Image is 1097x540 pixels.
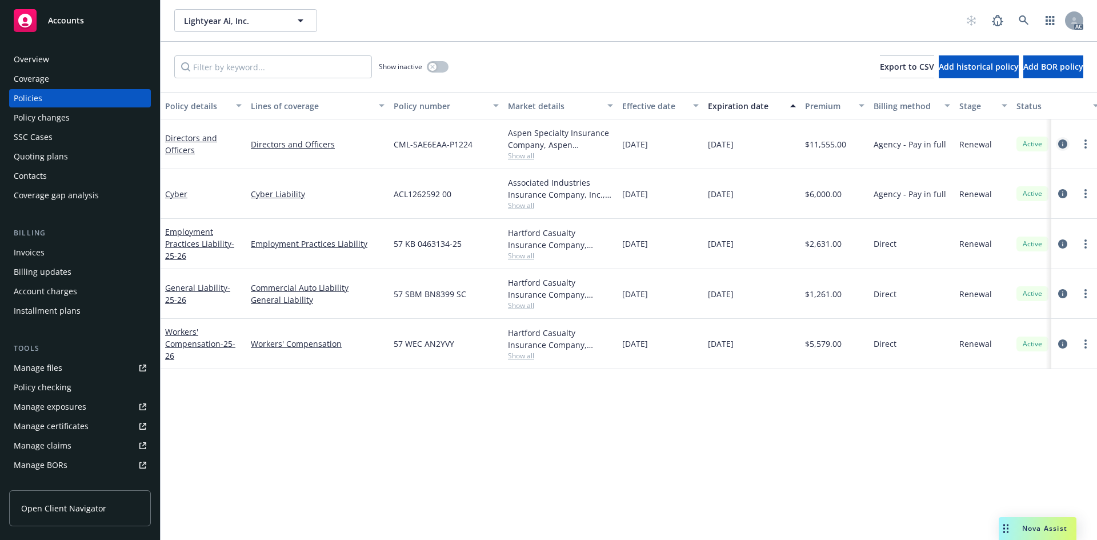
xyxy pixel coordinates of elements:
span: Agency - Pay in full [874,188,946,200]
span: Add BOR policy [1023,61,1083,72]
a: more [1079,337,1092,351]
div: Hartford Casualty Insurance Company, Hartford Insurance Group [508,227,613,251]
span: [DATE] [622,138,648,150]
div: Coverage gap analysis [14,186,99,205]
div: Lines of coverage [251,100,372,112]
span: Active [1021,189,1044,199]
div: Overview [14,50,49,69]
span: Renewal [959,288,992,300]
a: circleInformation [1056,237,1070,251]
span: [DATE] [708,288,734,300]
a: Coverage [9,70,151,88]
button: Policy number [389,92,503,119]
a: Employment Practices Liability [165,226,234,261]
span: Direct [874,338,896,350]
div: Invoices [14,243,45,262]
span: Agency - Pay in full [874,138,946,150]
div: Expiration date [708,100,783,112]
div: Policy details [165,100,229,112]
div: Billing [9,227,151,239]
a: Policy checking [9,378,151,397]
button: Nova Assist [999,517,1076,540]
span: Renewal [959,238,992,250]
button: Lightyear Ai, Inc. [174,9,317,32]
span: [DATE] [708,238,734,250]
div: Quoting plans [14,147,68,166]
div: Manage certificates [14,417,89,435]
span: $6,000.00 [805,188,842,200]
span: [DATE] [708,138,734,150]
button: Stage [955,92,1012,119]
div: Billing updates [14,263,71,281]
a: Manage files [9,359,151,377]
div: Policy changes [14,109,70,127]
a: General Liability [165,282,230,305]
a: circleInformation [1056,337,1070,351]
span: Export to CSV [880,61,934,72]
a: Cyber Liability [251,188,385,200]
span: Show all [508,151,613,161]
span: Open Client Navigator [21,502,106,514]
button: Lines of coverage [246,92,389,119]
a: more [1079,237,1092,251]
span: $1,261.00 [805,288,842,300]
div: Policies [14,89,42,107]
a: Search [1012,9,1035,32]
button: Premium [800,92,869,119]
div: Tools [9,343,151,354]
a: circleInformation [1056,137,1070,151]
a: Coverage gap analysis [9,186,151,205]
a: Contacts [9,167,151,185]
span: Accounts [48,16,84,25]
div: Market details [508,100,600,112]
a: more [1079,137,1092,151]
span: [DATE] [622,238,648,250]
a: Cyber [165,189,187,199]
a: Directors and Officers [251,138,385,150]
a: Account charges [9,282,151,301]
a: Manage BORs [9,456,151,474]
span: 57 WEC AN2YVY [394,338,454,350]
a: more [1079,287,1092,301]
span: Nova Assist [1022,523,1067,533]
a: Start snowing [960,9,983,32]
a: Summary of insurance [9,475,151,494]
a: Invoices [9,243,151,262]
a: Billing updates [9,263,151,281]
a: Policies [9,89,151,107]
a: Manage claims [9,437,151,455]
a: Quoting plans [9,147,151,166]
span: Add historical policy [939,61,1019,72]
span: 57 KB 0463134-25 [394,238,462,250]
a: Installment plans [9,302,151,320]
div: Drag to move [999,517,1013,540]
div: Coverage [14,70,49,88]
a: Accounts [9,5,151,37]
a: Workers' Compensation [165,326,235,361]
div: Aspen Specialty Insurance Company, Aspen Insurance, RT Specialty Insurance Services, LLC (RSG Spe... [508,127,613,151]
div: Policy checking [14,378,71,397]
a: Commercial Auto Liability [251,282,385,294]
span: [DATE] [622,338,648,350]
a: Manage certificates [9,417,151,435]
a: General Liability [251,294,385,306]
span: $11,555.00 [805,138,846,150]
span: Show all [508,351,613,361]
span: ACL1262592 00 [394,188,451,200]
span: Show inactive [379,62,422,71]
span: [DATE] [708,188,734,200]
span: Direct [874,288,896,300]
span: Show all [508,301,613,310]
div: Effective date [622,100,686,112]
a: Manage exposures [9,398,151,416]
a: circleInformation [1056,287,1070,301]
span: Renewal [959,338,992,350]
span: [DATE] [708,338,734,350]
span: Renewal [959,138,992,150]
button: Policy details [161,92,246,119]
a: Policy changes [9,109,151,127]
div: Stage [959,100,995,112]
span: Active [1021,239,1044,249]
span: Active [1021,289,1044,299]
